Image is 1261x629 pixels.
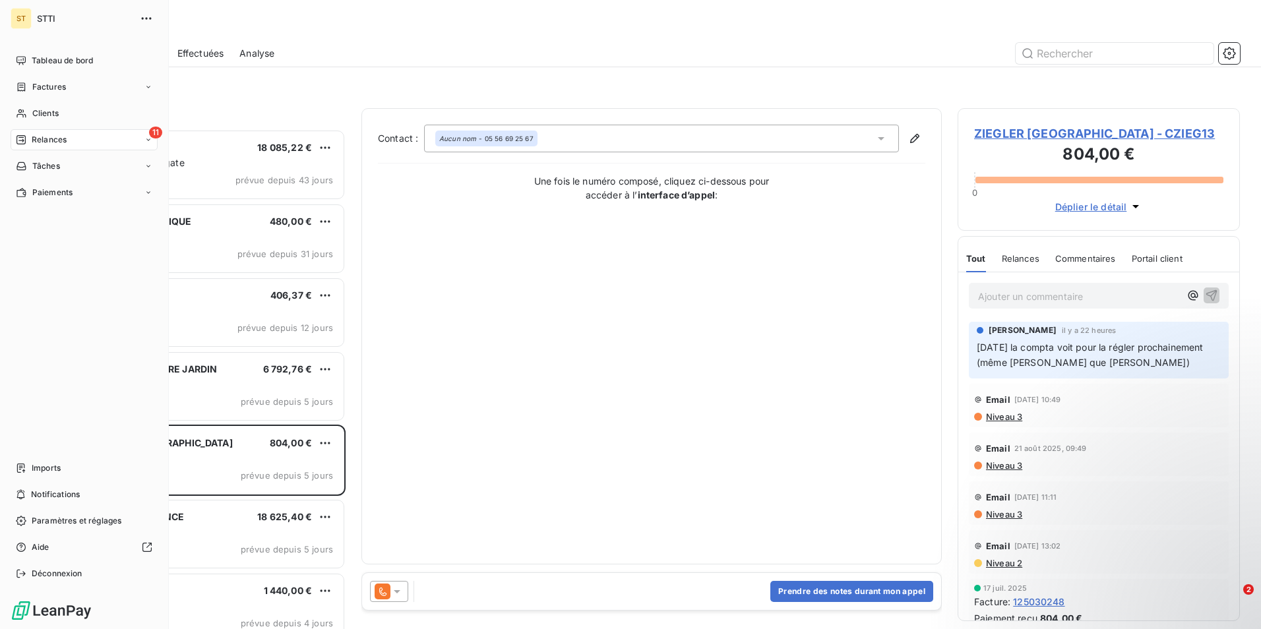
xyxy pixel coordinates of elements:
span: 21 août 2025, 09:49 [1014,444,1087,452]
span: Paiement reçu [974,611,1037,625]
input: Rechercher [1016,43,1214,64]
span: prévue depuis 4 jours [241,618,333,628]
span: Relances [32,134,67,146]
h3: 804,00 € [974,142,1223,169]
span: Analyse [239,47,274,60]
span: 2 [1243,584,1254,595]
span: 11 [149,127,162,138]
span: Clients [32,107,59,119]
span: Tâches [32,160,60,172]
span: Commentaires [1055,253,1116,264]
span: Factures [32,81,66,93]
span: prévue depuis 5 jours [241,396,333,407]
span: [DATE] la compta voit pour la régler prochainement (même [PERSON_NAME] que [PERSON_NAME]) [977,342,1206,368]
span: 0 [972,187,977,198]
span: Déconnexion [32,568,82,580]
span: 406,37 € [270,289,312,301]
div: - 05 56 69 25 67 [439,134,534,143]
span: Email [986,541,1010,551]
span: 1 440,00 € [264,585,313,596]
span: Email [986,394,1010,405]
span: Effectuées [177,47,224,60]
span: prévue depuis 12 jours [237,322,333,333]
span: prévue depuis 31 jours [237,249,333,259]
span: Email [986,492,1010,502]
span: Niveau 3 [985,411,1022,422]
label: Contact : [378,132,424,145]
div: ST [11,8,32,29]
strong: interface d’appel [638,189,716,200]
span: Niveau 3 [985,460,1022,471]
span: 17 juil. 2025 [983,584,1027,592]
span: Niveau 3 [985,509,1022,520]
span: ZIEGLER [GEOGRAPHIC_DATA] - CZIEG13 [974,125,1223,142]
span: Déplier le détail [1055,200,1127,214]
span: [DATE] 11:11 [1014,493,1057,501]
span: Niveau 2 [985,558,1022,568]
em: Aucun nom [439,134,476,143]
span: Tout [966,253,986,264]
span: Notifications [31,489,80,500]
iframe: Intercom notifications message [997,501,1261,593]
span: Aide [32,541,49,553]
span: Relance Gardengate [94,157,185,168]
button: Déplier le détail [1051,199,1147,214]
span: 804,00 € [1040,611,1082,625]
span: 18 625,40 € [257,511,312,522]
span: il y a 22 heures [1062,326,1116,334]
a: Aide [11,537,158,558]
span: 18 085,22 € [257,142,312,153]
span: 6 792,76 € [263,363,313,374]
span: STTI [37,13,132,24]
span: 804,00 € [270,437,312,448]
span: [DATE] 10:49 [1014,396,1061,404]
span: 125030248 [1013,595,1064,609]
iframe: Intercom live chat [1216,584,1248,616]
span: Portail client [1132,253,1183,264]
img: Logo LeanPay [11,600,92,621]
span: prévue depuis 5 jours [241,544,333,554]
span: Paiements [32,187,73,198]
div: grid [63,129,346,629]
span: Imports [32,462,61,474]
span: Paramètres et réglages [32,515,121,527]
span: Email [986,443,1010,454]
span: [PERSON_NAME] [989,324,1057,336]
button: Prendre des notes durant mon appel [770,581,933,602]
span: Facture : [974,595,1010,609]
span: 480,00 € [270,216,312,227]
span: prévue depuis 5 jours [241,470,333,481]
span: Tableau de bord [32,55,93,67]
span: Relances [1002,253,1039,264]
span: prévue depuis 43 jours [235,175,333,185]
p: Une fois le numéro composé, cliquez ci-dessous pour accéder à l’ : [520,174,784,202]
